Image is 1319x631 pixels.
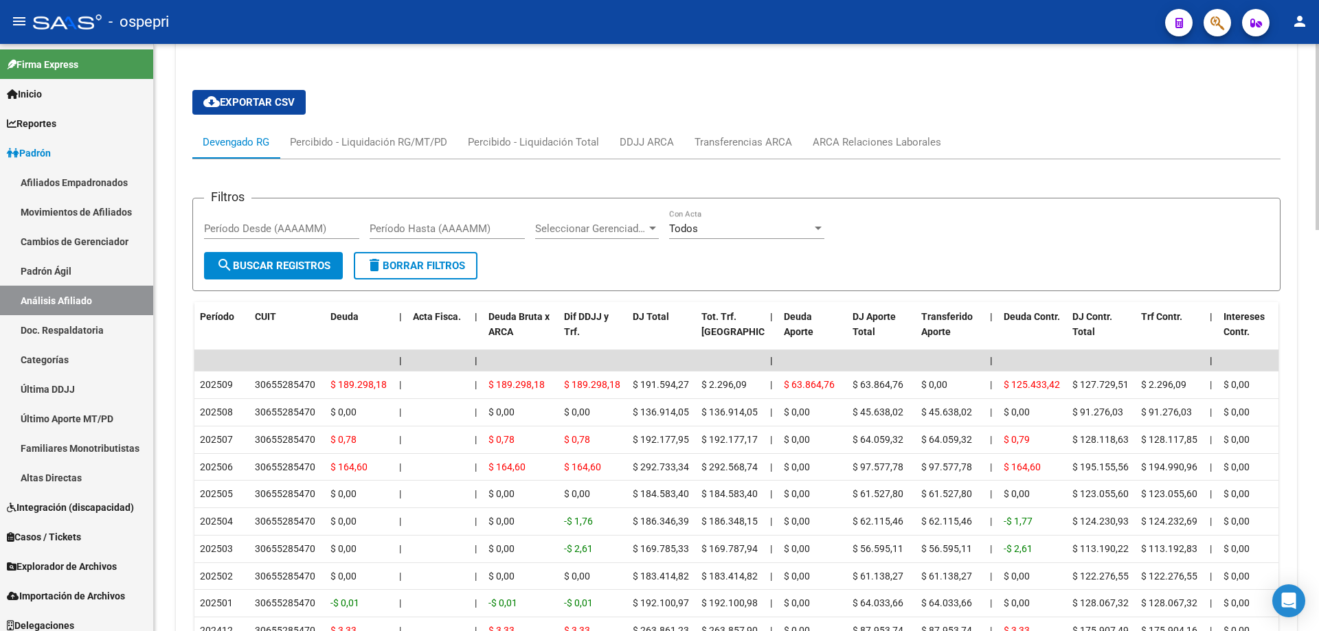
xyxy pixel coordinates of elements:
span: $ 0,00 [488,571,515,582]
span: $ 186.348,15 [701,516,758,527]
span: | [990,597,992,608]
div: Percibido - Liquidación RG/MT/PD [290,135,447,150]
datatable-header-cell: Acta Fisca. [407,302,469,363]
span: $ 169.787,94 [701,543,758,554]
span: | [770,571,772,582]
span: $ 0,00 [1224,571,1250,582]
span: $ 91.276,03 [1141,406,1192,417]
span: | [399,571,401,582]
div: 30655285470 [255,459,315,475]
span: $ 124.230,93 [1072,516,1129,527]
span: $ 0,00 [1224,488,1250,499]
div: 30655285470 [255,595,315,611]
span: $ 122.276,55 [1141,571,1197,582]
span: Trf Contr. [1141,311,1182,322]
span: $ 184.583,40 [701,488,758,499]
span: $ 128.117,85 [1141,434,1197,445]
datatable-header-cell: | [394,302,407,363]
span: $ 183.414,82 [633,571,689,582]
span: $ 62.115,46 [853,516,903,527]
span: $ 164,60 [1004,461,1041,472]
span: | [990,571,992,582]
span: | [1210,488,1212,499]
span: $ 0,00 [330,571,357,582]
button: Exportar CSV [192,90,306,115]
span: | [770,355,773,366]
span: | [770,597,772,608]
datatable-header-cell: Dif DDJJ y Trf. [559,302,627,363]
span: | [399,488,401,499]
div: Devengado RG [203,135,269,150]
span: Deuda Aporte [784,311,813,338]
span: $ 62.115,46 [921,516,972,527]
span: DJ Contr. Total [1072,311,1112,338]
span: $ 164,60 [330,461,368,472]
button: Borrar Filtros [354,252,477,279]
span: DJ Aporte Total [853,311,896,338]
span: 202509 [200,379,233,390]
span: $ 292.568,74 [701,461,758,472]
div: 30655285470 [255,377,315,393]
span: $ 0,00 [1224,597,1250,608]
span: | [990,311,993,322]
span: Acta Fisca. [413,311,461,322]
span: 202507 [200,434,233,445]
span: Importación de Archivos [7,588,125,604]
span: $ 0,78 [488,434,515,445]
span: $ 0,00 [488,516,515,527]
span: $ 122.276,55 [1072,571,1129,582]
span: $ 113.190,22 [1072,543,1129,554]
span: $ 61.527,80 [921,488,972,499]
span: $ 195.155,56 [1072,461,1129,472]
span: $ 0,00 [564,571,590,582]
span: $ 64.059,32 [921,434,972,445]
span: Casos / Tickets [7,529,81,544]
span: $ 125.433,42 [1004,379,1060,390]
span: Transferido Aporte [921,311,973,338]
span: $ 0,00 [1004,406,1030,417]
span: $ 0,00 [784,434,810,445]
span: $ 45.638,02 [921,406,972,417]
span: | [990,461,992,472]
span: | [399,597,401,608]
mat-icon: search [216,257,233,273]
span: Deuda Bruta x ARCA [488,311,550,338]
mat-icon: person [1292,13,1308,30]
span: $ 189.298,18 [564,379,620,390]
datatable-header-cell: DJ Aporte Total [847,302,916,363]
span: Firma Express [7,57,78,72]
span: | [475,461,477,472]
span: $ 56.595,11 [853,543,903,554]
datatable-header-cell: Período [194,302,249,363]
span: | [399,355,402,366]
mat-icon: cloud_download [203,93,220,110]
datatable-header-cell: Deuda [325,302,394,363]
span: 202502 [200,571,233,582]
span: | [475,488,477,499]
span: $ 0,00 [921,379,947,390]
span: $ 186.346,39 [633,516,689,527]
datatable-header-cell: | [469,302,483,363]
span: | [770,516,772,527]
span: CUIT [255,311,276,322]
span: | [399,406,401,417]
h3: Filtros [204,187,251,207]
span: | [1210,355,1213,366]
span: | [399,461,401,472]
span: $ 123.055,60 [1072,488,1129,499]
span: $ 0,00 [488,543,515,554]
span: $ 0,00 [784,516,810,527]
span: | [399,311,402,322]
div: 30655285470 [255,432,315,448]
span: | [1210,461,1212,472]
span: $ 2.296,09 [701,379,747,390]
span: | [770,543,772,554]
span: $ 0,00 [1224,461,1250,472]
span: Exportar CSV [203,96,295,108]
datatable-header-cell: | [984,302,998,363]
span: $ 0,00 [330,516,357,527]
div: 30655285470 [255,541,315,557]
span: 202508 [200,406,233,417]
span: $ 0,00 [1004,488,1030,499]
span: 202504 [200,516,233,527]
